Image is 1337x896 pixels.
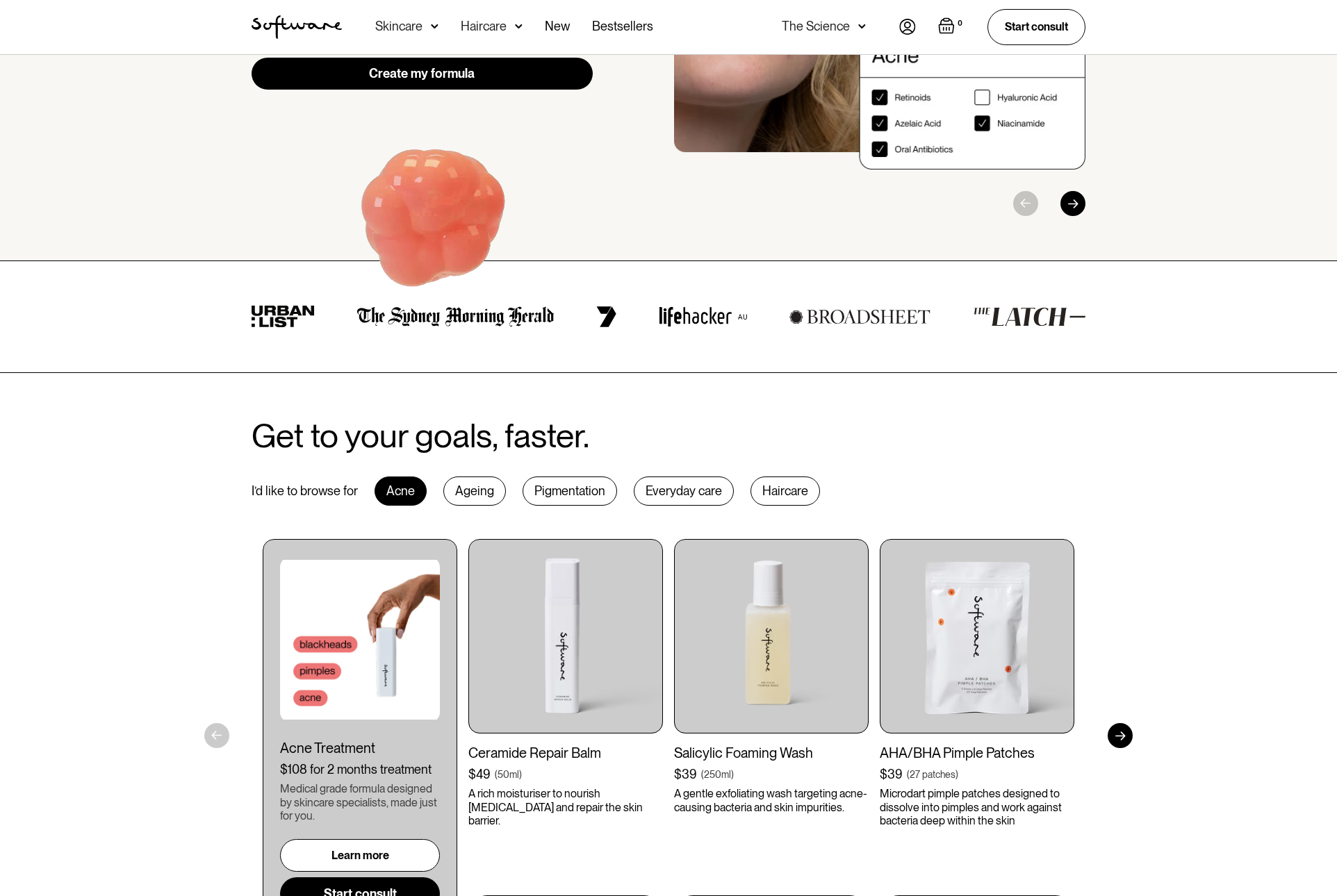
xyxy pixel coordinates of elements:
[659,306,746,327] img: lifehacker logo
[252,15,342,39] a: home
[973,307,1085,326] img: the latch logo
[280,740,440,756] div: Acne Treatment
[468,787,663,827] p: A rich moisturiser to nourish [MEDICAL_DATA] and repair the skin barrier.
[955,17,965,30] div: 0
[880,767,903,782] div: $39
[515,19,523,33] img: arrow down
[704,768,731,781] div: 250ml
[357,306,554,327] img: the Sydney morning herald logo
[858,19,866,33] img: arrow down
[375,19,423,33] div: Skincare
[674,767,697,782] div: $39
[701,768,704,781] div: (
[987,9,1085,44] a: Start consult
[1060,191,1085,216] div: Next slide
[280,762,440,777] div: $108 for 2 months treatment
[519,768,522,781] div: )
[938,17,965,37] a: Open empty cart
[634,476,734,506] div: Everyday care
[523,476,617,506] div: Pigmentation
[347,137,520,307] img: Hydroquinone (skin lightening agent)
[495,768,498,781] div: (
[468,767,491,782] div: $49
[880,745,1074,761] div: AHA/BHA Pimple Patches
[674,787,869,813] p: A gentle exfoliating wash targeting acne-causing bacteria and skin impurities.
[750,476,820,506] div: Haircare
[789,309,930,324] img: broadsheet logo
[461,19,507,33] div: Haircare
[280,839,440,872] a: Learn more
[252,58,593,90] a: Create my formula
[280,782,440,822] div: Medical grade formula designed by skincare specialists, made just for you.
[498,768,519,781] div: 50ml
[782,19,850,33] div: The Science
[674,745,869,761] div: Salicylic Foaming Wash
[331,849,389,862] div: Learn more
[910,768,955,781] div: 27 patches
[252,483,358,499] div: I’d like to browse for
[431,19,438,33] img: arrow down
[252,306,315,328] img: urban list logo
[955,768,958,781] div: )
[880,787,1074,827] p: Microdart pimple patches designed to dissolve into pimples and work against bacteria deep within ...
[252,417,589,454] h2: Get to your goals, faster.
[468,745,663,761] div: Ceramide Repair Balm
[731,768,734,781] div: )
[907,768,910,781] div: (
[443,476,506,506] div: Ageing
[375,476,427,506] div: Acne
[252,15,342,39] img: Software Logo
